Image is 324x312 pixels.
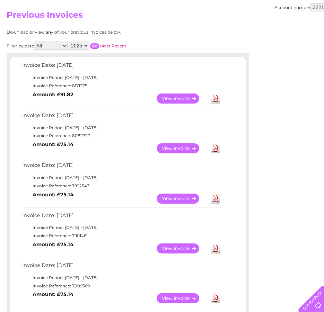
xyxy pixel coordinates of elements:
[20,73,223,82] td: Invoice Period: [DATE] - [DATE]
[20,173,223,182] td: Invoice Period: [DATE] - [DATE]
[202,29,215,35] a: Water
[157,143,208,153] a: View
[20,261,223,274] td: Invoice Date: [DATE]
[7,42,189,50] div: Filter by date
[219,29,235,35] a: Energy
[7,30,189,35] div: Download or view any of your previous invoices below.
[193,3,241,12] a: 0333 014 3131
[278,29,295,35] a: Contact
[301,29,317,35] a: Log out
[20,61,223,73] td: Invoice Date: [DATE]
[157,243,208,253] a: View
[33,291,73,297] b: Amount: £75.14
[11,18,47,39] img: logo.png
[211,143,220,153] a: Download
[33,241,73,248] b: Amount: £75.14
[20,82,223,90] td: Invoice Reference: 8171275
[20,124,223,132] td: Invoice Period: [DATE] - [DATE]
[211,243,220,253] a: Download
[20,274,223,282] td: Invoice Period: [DATE] - [DATE]
[20,282,223,290] td: Invoice Reference: 7809369
[33,141,73,148] b: Amount: £75.14
[20,111,223,124] td: Invoice Date: [DATE]
[264,29,274,35] a: Blog
[211,293,220,303] a: Download
[20,132,223,140] td: Invoice Reference: 8082727
[157,194,208,204] a: View
[211,93,220,104] a: Download
[20,211,223,224] td: Invoice Date: [DATE]
[100,43,126,48] a: Most Recent
[20,182,223,190] td: Invoice Reference: 7992547
[157,293,208,303] a: View
[157,93,208,104] a: View
[211,194,220,204] a: Download
[239,29,260,35] a: Telecoms
[33,191,73,198] b: Amount: £75.14
[33,91,73,98] b: Amount: £91.82
[20,232,223,240] td: Invoice Reference: 7901461
[20,223,223,232] td: Invoice Period: [DATE] - [DATE]
[20,161,223,173] td: Invoice Date: [DATE]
